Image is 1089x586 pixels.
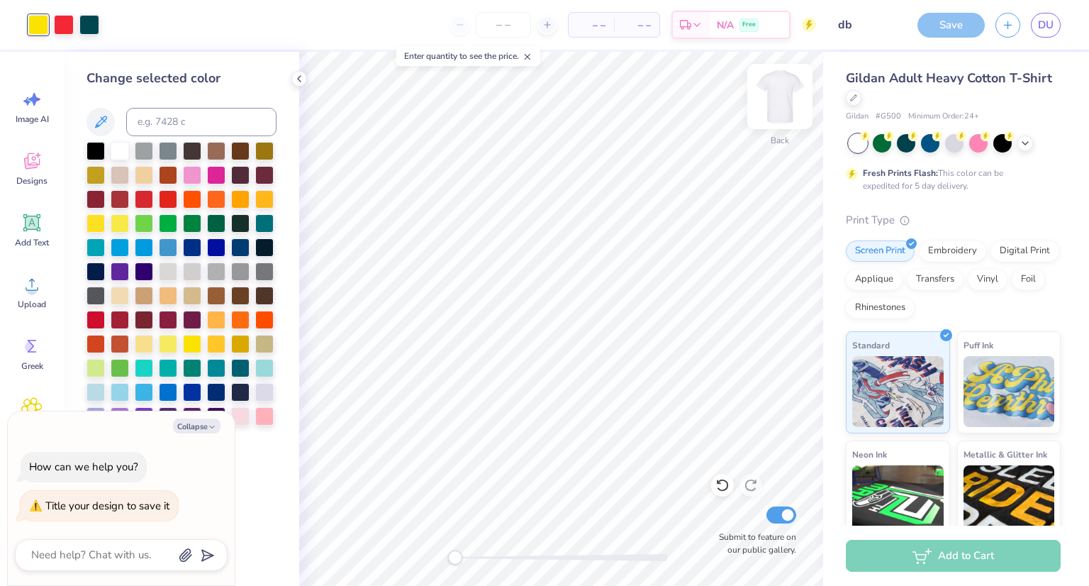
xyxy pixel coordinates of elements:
div: This color can be expedited for 5 day delivery. [863,167,1037,192]
div: Title your design to save it [45,499,169,513]
span: Neon Ink [852,447,887,462]
strong: Fresh Prints Flash: [863,167,938,179]
span: Free [742,20,756,30]
div: Print Type [846,212,1061,228]
span: # G500 [876,111,901,123]
img: Metallic & Glitter Ink [964,465,1055,536]
label: Submit to feature on our public gallery. [711,531,796,556]
span: Designs [16,175,48,187]
span: – – [622,18,651,33]
div: Foil [1012,269,1045,290]
div: Screen Print [846,241,915,262]
input: e.g. 7428 c [126,108,277,136]
div: Back [771,134,789,147]
div: Applique [846,269,903,290]
button: Collapse [173,419,220,433]
input: – – [476,12,531,38]
div: Enter quantity to see the price. [396,46,540,66]
div: Rhinestones [846,297,915,319]
span: Gildan [846,111,869,123]
span: N/A [717,18,734,33]
a: DU [1031,13,1061,38]
span: Greek [21,360,43,372]
span: Standard [852,338,890,353]
span: Image AI [16,114,49,125]
img: Puff Ink [964,356,1055,427]
span: Add Text [15,237,49,248]
span: Gildan Adult Heavy Cotton T-Shirt [846,70,1052,87]
div: Vinyl [968,269,1007,290]
div: Change selected color [86,69,277,88]
div: Embroidery [919,241,986,262]
input: Untitled Design [827,11,896,39]
span: Minimum Order: 24 + [908,111,979,123]
span: Metallic & Glitter Ink [964,447,1047,462]
div: How can we help you? [29,460,138,474]
span: Puff Ink [964,338,993,353]
span: – – [577,18,605,33]
img: Neon Ink [852,465,944,536]
span: Upload [18,299,46,310]
div: Accessibility label [448,551,462,565]
img: Back [752,68,808,125]
div: Transfers [907,269,964,290]
span: DU [1038,17,1054,33]
img: Standard [852,356,944,427]
div: Digital Print [990,241,1059,262]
